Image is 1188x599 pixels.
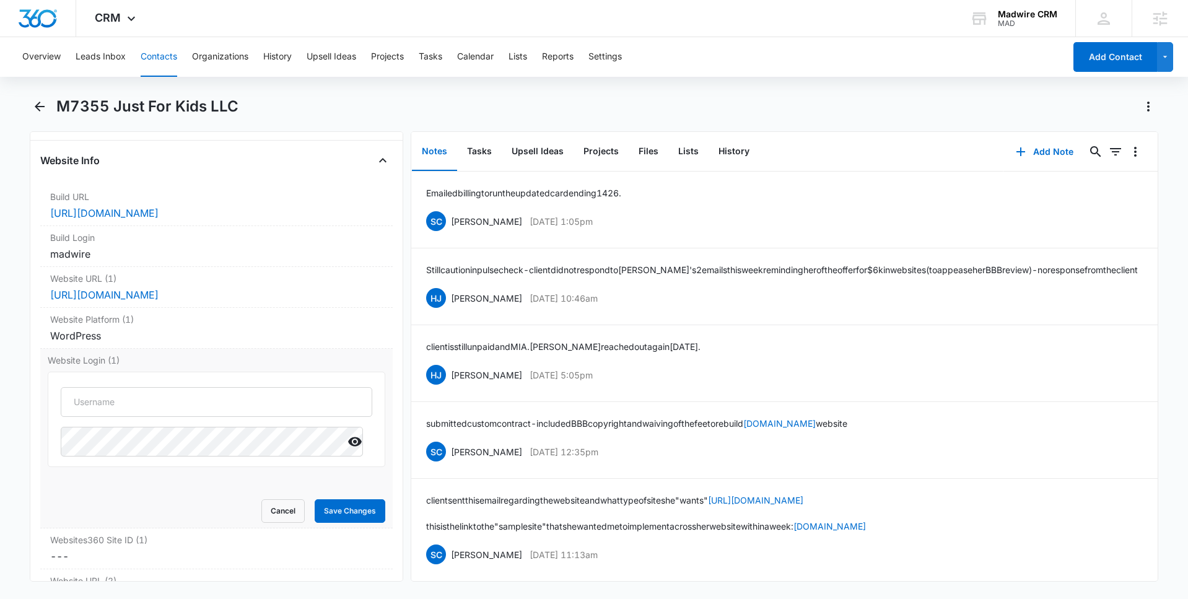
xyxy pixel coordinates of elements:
[40,528,393,569] div: Websites360 Site ID (1)---
[793,521,866,531] a: [DOMAIN_NAME]
[40,153,100,168] h4: Website Info
[307,37,356,77] button: Upsell Ideas
[263,37,292,77] button: History
[709,133,759,171] button: History
[50,207,159,219] a: [URL][DOMAIN_NAME]
[1106,142,1125,162] button: Filters
[192,37,248,77] button: Organizations
[1003,137,1086,167] button: Add Note
[371,37,404,77] button: Projects
[426,417,847,430] p: submitted custom contract - included BBB copyright and waiving of the fee to rebuild website
[76,37,126,77] button: Leads Inbox
[426,544,446,564] span: SC
[50,328,383,343] div: WordPress
[451,445,522,458] p: [PERSON_NAME]
[998,9,1057,19] div: account name
[373,151,393,170] button: Close
[509,37,527,77] button: Lists
[50,574,383,587] label: Website URL (2)
[743,418,816,429] a: [DOMAIN_NAME]
[56,97,238,116] h1: M7355 Just For Kids LLC
[426,365,446,385] span: HJ
[451,215,522,228] p: [PERSON_NAME]
[451,548,522,561] p: [PERSON_NAME]
[261,499,305,523] button: Cancel
[530,548,598,561] p: [DATE] 11:13am
[998,19,1057,28] div: account id
[412,133,457,171] button: Notes
[542,37,574,77] button: Reports
[574,133,629,171] button: Projects
[50,190,383,203] label: Build URL
[345,432,365,452] button: Show
[40,185,393,226] div: Build URL[URL][DOMAIN_NAME]
[1086,142,1106,162] button: Search...
[40,308,393,349] div: Website Platform (1)WordPress
[426,288,446,308] span: HJ
[530,215,593,228] p: [DATE] 1:05pm
[61,387,372,417] input: Username
[451,292,522,305] p: [PERSON_NAME]
[530,369,593,382] p: [DATE] 5:05pm
[95,11,121,24] span: CRM
[50,247,383,261] div: madwire
[426,186,621,199] p: Emailed billing to run the updated card ending 1426.
[426,520,866,533] p: this is the link to the "sample site" that she wanted me to implement across her website within a...
[50,533,383,546] label: Websites360 Site ID (1)
[426,340,701,353] p: client is still unpaid and MIA. [PERSON_NAME] reached out again [DATE].
[1073,42,1157,72] button: Add Contact
[50,231,383,244] label: Build Login
[48,354,385,367] label: Website Login (1)
[451,369,522,382] p: [PERSON_NAME]
[530,445,598,458] p: [DATE] 12:35pm
[457,133,502,171] button: Tasks
[50,289,159,301] a: [URL][DOMAIN_NAME]
[588,37,622,77] button: Settings
[457,37,494,77] button: Calendar
[22,37,61,77] button: Overview
[40,267,393,308] div: Website URL (1)[URL][DOMAIN_NAME]
[30,97,49,116] button: Back
[530,292,598,305] p: [DATE] 10:46am
[50,549,383,564] dd: ---
[629,133,668,171] button: Files
[1125,142,1145,162] button: Overflow Menu
[50,272,383,285] label: Website URL (1)
[426,263,1138,276] p: Still caution in pulse check - client did not respond to [PERSON_NAME]'s 2 emails this week remin...
[668,133,709,171] button: Lists
[50,313,383,326] label: Website Platform (1)
[426,211,446,231] span: SC
[1138,97,1158,116] button: Actions
[708,495,803,505] a: [URL][DOMAIN_NAME]
[426,442,446,461] span: SC
[315,499,385,523] button: Save Changes
[141,37,177,77] button: Contacts
[40,226,393,267] div: Build Loginmadwire
[426,494,866,507] p: client sent this email regarding the website and what type of site she "wants"
[419,37,442,77] button: Tasks
[502,133,574,171] button: Upsell Ideas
